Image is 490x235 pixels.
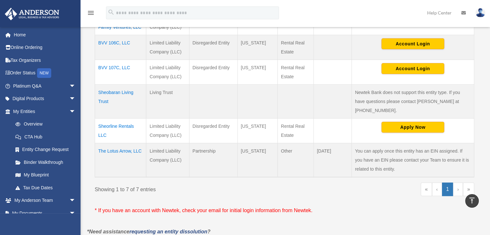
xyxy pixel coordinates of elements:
td: You can apply once this entity has an EIN assigned. If you have an EIN please contact your Team t... [351,143,474,177]
a: Previous [432,183,442,196]
a: My Entitiesarrow_drop_down [5,105,82,118]
div: Showing 1 to 7 of 7 entries [95,183,280,194]
td: BVV 107C, LLC [95,60,146,84]
button: Apply Now [381,122,444,133]
div: NEW [37,68,51,78]
span: arrow_drop_down [69,92,82,106]
img: Anderson Advisors Platinum Portal [3,8,61,20]
td: [US_STATE] [237,143,277,177]
td: BVV 106C, LLC [95,35,146,60]
button: Account Login [381,63,444,74]
a: My Documentsarrow_drop_down [5,207,85,220]
a: Tax Organizers [5,54,85,67]
span: arrow_drop_down [69,194,82,207]
a: First [421,183,432,196]
em: *Need assistance ? [87,229,210,234]
a: Order StatusNEW [5,67,85,80]
td: Sheorline Rentals LLC [95,118,146,143]
td: [US_STATE] [237,118,277,143]
a: Next [453,183,463,196]
td: The Lotus Arrow, LLC [95,143,146,177]
td: Limited Liability Company (LLC) [146,143,189,177]
a: Overview [9,118,79,131]
a: Binder Walkthrough [9,156,82,169]
td: Sheobaran Living Trust [95,84,146,118]
a: Digital Productsarrow_drop_down [5,92,85,105]
a: requesting an entity dissolution [130,229,207,234]
td: Other [278,143,314,177]
td: Disregarded Entity [189,35,237,60]
a: Account Login [381,41,444,46]
td: Limited Liability Company (LLC) [146,118,189,143]
td: Living Trust [146,84,189,118]
a: Last [463,183,474,196]
i: menu [87,9,95,17]
span: arrow_drop_down [69,80,82,93]
p: * If you have an account with Newtek, check your email for initial login information from Newtek. [95,206,474,215]
td: [DATE] [313,143,351,177]
a: Tax Due Dates [9,181,82,194]
td: Partnership [189,143,237,177]
a: vertical_align_top [465,194,479,208]
span: arrow_drop_down [69,105,82,118]
a: CTA Hub [9,130,82,143]
td: [US_STATE] [237,60,277,84]
td: Rental Real Estate [278,60,314,84]
a: My Anderson Teamarrow_drop_down [5,194,85,207]
td: Disregarded Entity [189,118,237,143]
a: Platinum Q&Aarrow_drop_down [5,80,85,92]
td: Disregarded Entity [189,60,237,84]
a: Entity Change Request [9,143,82,156]
td: Newtek Bank does not support this entity type. If you have questions please contact [PERSON_NAME]... [351,84,474,118]
img: User Pic [476,8,485,17]
td: Limited Liability Company (LLC) [146,35,189,60]
button: Account Login [381,38,444,49]
i: search [108,9,115,16]
td: [US_STATE] [237,35,277,60]
a: Home [5,28,85,41]
a: Online Ordering [5,41,85,54]
a: My Blueprint [9,169,82,182]
span: arrow_drop_down [69,207,82,220]
a: 1 [442,183,453,196]
a: Account Login [381,66,444,71]
td: Rental Real Estate [278,35,314,60]
td: Limited Liability Company (LLC) [146,60,189,84]
td: Rental Real Estate [278,118,314,143]
a: menu [87,11,95,17]
i: vertical_align_top [468,197,476,204]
